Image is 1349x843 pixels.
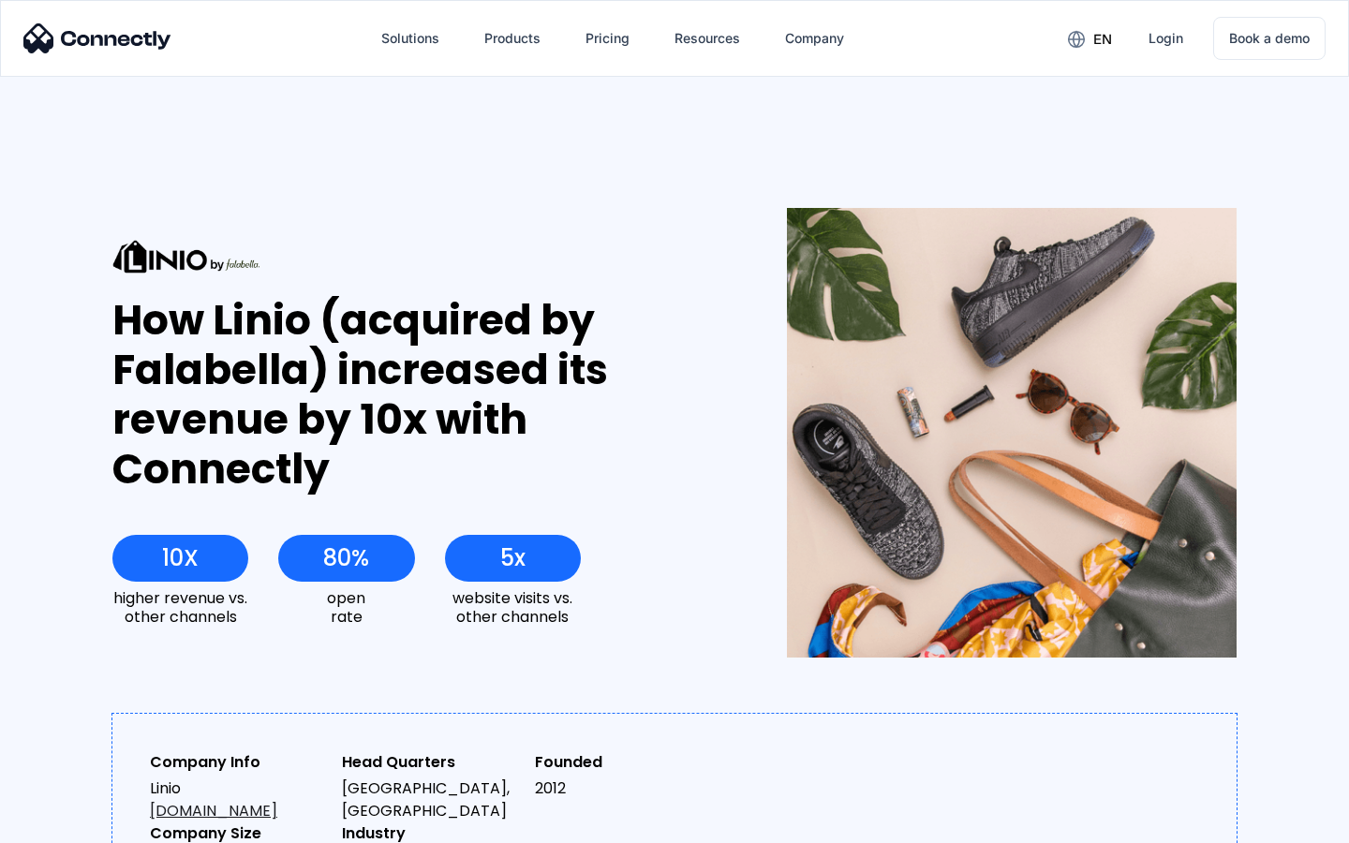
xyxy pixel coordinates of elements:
div: Founded [535,751,712,774]
div: Products [484,25,541,52]
a: [DOMAIN_NAME] [150,800,277,821]
div: website visits vs. other channels [445,589,581,625]
div: How Linio (acquired by Falabella) increased its revenue by 10x with Connectly [112,296,719,494]
div: 80% [323,545,369,571]
img: Connectly Logo [23,23,171,53]
div: 5x [500,545,526,571]
div: open rate [278,589,414,625]
div: Login [1149,25,1183,52]
div: Company [785,25,844,52]
a: Book a demo [1213,17,1326,60]
div: higher revenue vs. other channels [112,589,248,625]
div: 2012 [535,777,712,800]
div: [GEOGRAPHIC_DATA], [GEOGRAPHIC_DATA] [342,777,519,822]
ul: Language list [37,810,112,836]
aside: Language selected: English [19,810,112,836]
div: Head Quarters [342,751,519,774]
div: Solutions [381,25,439,52]
a: Pricing [571,16,645,61]
div: 10X [162,545,199,571]
div: Company Info [150,751,327,774]
div: en [1093,26,1112,52]
div: Resources [674,25,740,52]
a: Login [1134,16,1198,61]
div: Linio [150,777,327,822]
div: Pricing [586,25,630,52]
